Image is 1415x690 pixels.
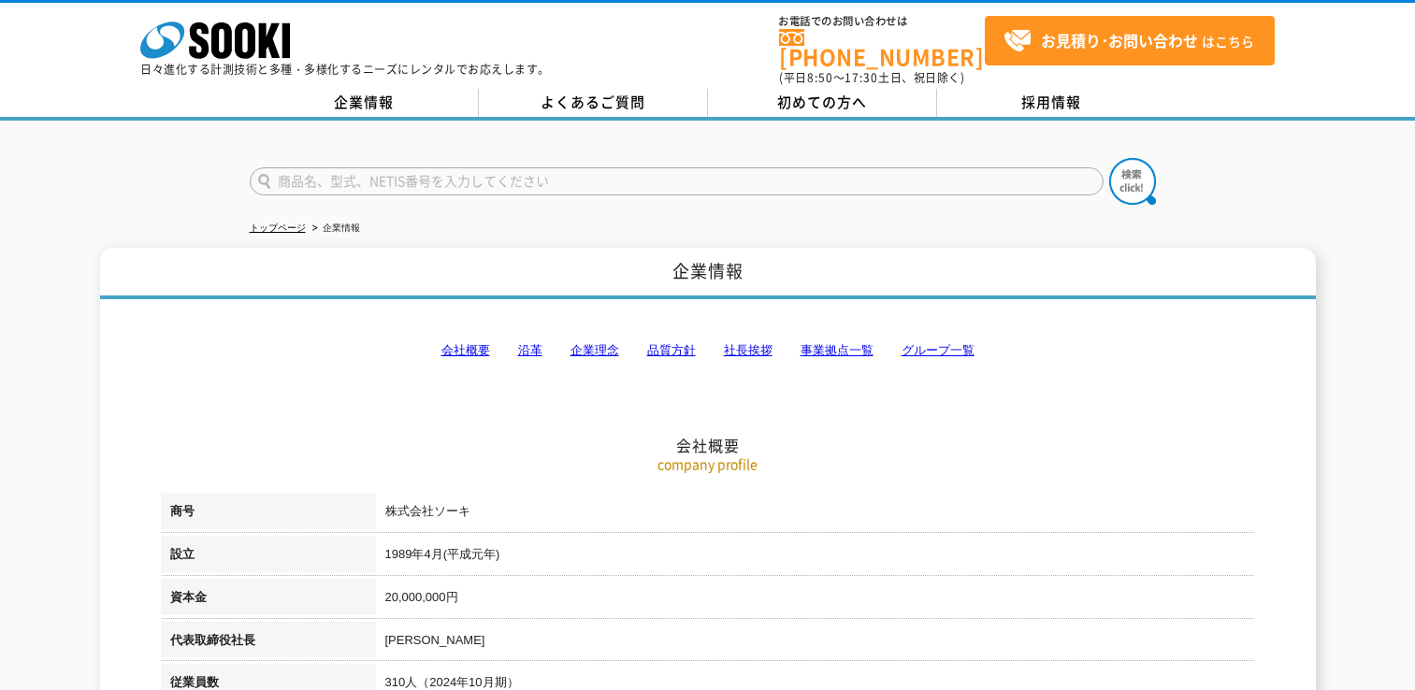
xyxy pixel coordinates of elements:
[518,343,542,357] a: 沿革
[1003,27,1254,55] span: はこちら
[985,16,1275,65] a: お見積り･お問い合わせはこちら
[902,343,975,357] a: グループ一覧
[807,69,833,86] span: 8:50
[779,16,985,27] span: お電話でのお問い合わせは
[100,248,1316,299] h1: 企業情報
[161,454,1255,474] p: company profile
[161,536,376,579] th: 設立
[161,579,376,622] th: 資本金
[250,89,479,117] a: 企業情報
[250,223,306,233] a: トップページ
[570,343,619,357] a: 企業理念
[779,29,985,67] a: [PHONE_NUMBER]
[724,343,772,357] a: 社長挨拶
[479,89,708,117] a: よくあるご質問
[1109,158,1156,205] img: btn_search.png
[937,89,1166,117] a: 採用情報
[845,69,878,86] span: 17:30
[376,622,1255,665] td: [PERSON_NAME]
[441,343,490,357] a: 会社概要
[777,92,867,112] span: 初めての方へ
[309,219,360,238] li: 企業情報
[801,343,874,357] a: 事業拠点一覧
[161,622,376,665] th: 代表取締役社長
[708,89,937,117] a: 初めての方へ
[161,249,1255,455] h2: 会社概要
[376,493,1255,536] td: 株式会社ソーキ
[1041,29,1198,51] strong: お見積り･お問い合わせ
[161,493,376,536] th: 商号
[250,167,1104,195] input: 商品名、型式、NETIS番号を入力してください
[376,536,1255,579] td: 1989年4月(平成元年)
[647,343,696,357] a: 品質方針
[376,579,1255,622] td: 20,000,000円
[779,69,964,86] span: (平日 ～ 土日、祝日除く)
[140,64,550,75] p: 日々進化する計測技術と多種・多様化するニーズにレンタルでお応えします。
